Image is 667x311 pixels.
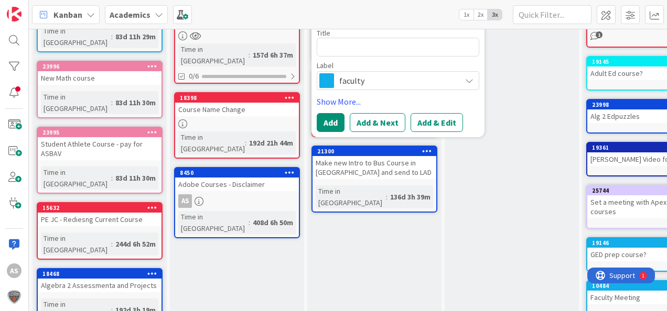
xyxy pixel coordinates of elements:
div: 21300 [317,148,436,155]
div: Course Name Change [175,103,299,116]
span: : [111,238,113,250]
div: 23996 [42,63,162,70]
div: 244d 6h 52m [113,238,158,250]
div: 15632 [42,204,162,212]
div: Time in [GEOGRAPHIC_DATA] [41,25,111,48]
button: Add & Next [350,113,405,132]
img: Visit kanbanzone.com [7,7,21,21]
div: 18468 [38,269,162,279]
div: 15632 [38,203,162,213]
div: AS [178,194,192,208]
div: 18398Course Name Change [175,93,299,116]
div: 8450Adobe Courses - Disclaimer [175,168,299,191]
a: 15632PE JC - Rediesng Current CourseTime in [GEOGRAPHIC_DATA]:244d 6h 52m [37,202,163,260]
div: 83d 11h 29m [113,31,158,42]
div: 23996New Math course [38,62,162,85]
div: 157d 6h 37m [250,49,296,61]
div: AS [7,263,21,278]
span: : [249,49,250,61]
a: 18398Course Name ChangeTime in [GEOGRAPHIC_DATA]:192d 21h 44m [174,92,300,159]
div: 83d 11h 30m [113,97,158,108]
span: : [249,217,250,228]
a: 21300Make new Intro to Bus Course in [GEOGRAPHIC_DATA] and send to LADTime in [GEOGRAPHIC_DATA]:1... [311,146,437,213]
div: 8450 [175,168,299,177]
img: avatar [7,290,21,304]
a: Show More... [317,95,479,108]
div: 18398 [175,93,299,103]
span: Support [22,2,48,14]
span: : [111,31,113,42]
div: 18398 [180,94,299,102]
span: Kanban [53,8,82,21]
a: 23995Student Athlete Course - pay for ASBAVTime in [GEOGRAPHIC_DATA]:83d 11h 30m [37,127,163,194]
div: Make new Intro to Bus Course in [GEOGRAPHIC_DATA] and send to LAD [313,156,436,179]
div: 192d 21h 44m [246,137,296,149]
span: : [386,191,388,203]
div: 136d 3h 39m [388,191,433,203]
span: Label [317,62,333,69]
span: 1x [459,9,474,20]
div: Algebra 2 Assessmenta and Projects [38,279,162,292]
span: 2x [474,9,488,20]
div: Time in [GEOGRAPHIC_DATA] [41,91,111,114]
span: faculty [339,73,456,88]
div: Time in [GEOGRAPHIC_DATA] [41,166,111,190]
span: : [111,172,113,184]
div: 8450 [180,169,299,176]
div: 1 [55,4,57,13]
button: Add [317,113,345,132]
span: : [111,97,113,108]
span: : [245,137,246,149]
button: Add & Edit [411,113,463,132]
input: Quick Filter... [513,5,591,24]
a: 23996New Math courseTime in [GEOGRAPHIC_DATA]:83d 11h 30m [37,61,163,118]
div: Time in [GEOGRAPHIC_DATA] [316,185,386,208]
div: 18468 [42,270,162,277]
div: 18468Algebra 2 Assessmenta and Projects [38,269,162,292]
span: 3x [488,9,502,20]
div: AS [175,194,299,208]
div: Time in [GEOGRAPHIC_DATA] [178,211,249,234]
div: 408d 6h 50m [250,217,296,228]
div: Time in [GEOGRAPHIC_DATA] [41,232,111,256]
div: 23995 [42,129,162,136]
div: 21300 [313,147,436,156]
div: 23995Student Athlete Course - pay for ASBAV [38,128,162,160]
div: Adobe Courses - Disclaimer [175,177,299,191]
div: Student Athlete Course - pay for ASBAV [38,137,162,160]
span: 0/6 [189,71,199,82]
div: New Math course [38,71,162,85]
div: 23996 [38,62,162,71]
b: Academics [110,9,150,20]
div: 23995 [38,128,162,137]
label: Title [317,28,330,38]
div: 21300Make new Intro to Bus Course in [GEOGRAPHIC_DATA] and send to LAD [313,147,436,179]
div: Time in [GEOGRAPHIC_DATA] [178,131,245,154]
a: 8450Adobe Courses - DisclaimerASTime in [GEOGRAPHIC_DATA]:408d 6h 50m [174,167,300,238]
div: 15632PE JC - Rediesng Current Course [38,203,162,226]
div: Time in [GEOGRAPHIC_DATA] [178,43,249,66]
div: 83d 11h 30m [113,172,158,184]
div: PE JC - Rediesng Current Course [38,213,162,226]
span: 1 [596,31,603,38]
